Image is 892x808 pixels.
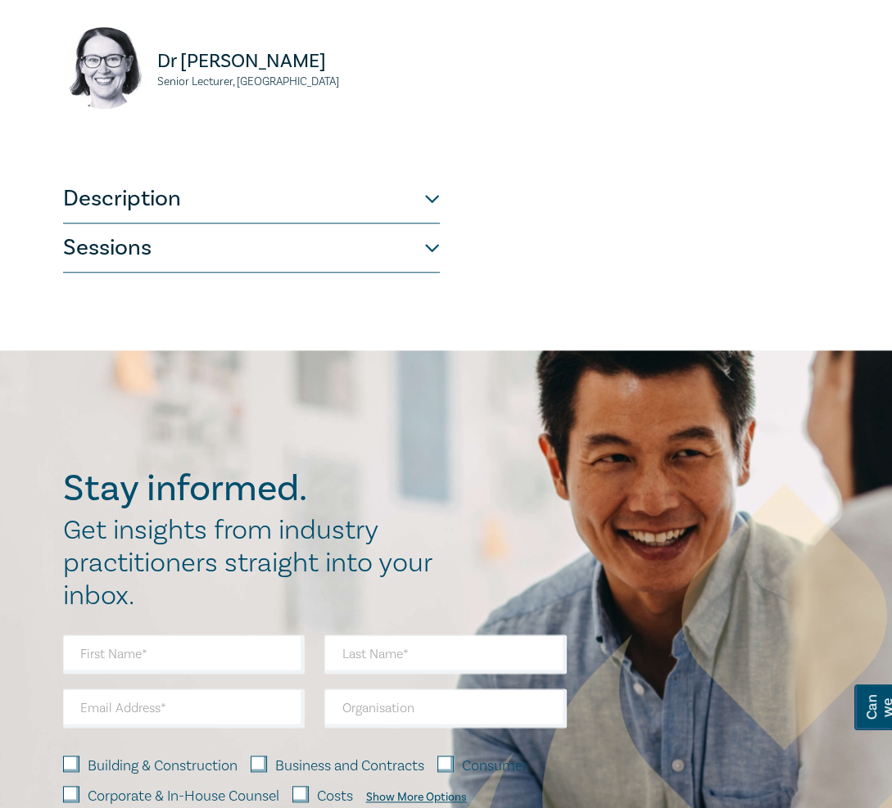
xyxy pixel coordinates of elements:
[63,467,450,510] h2: Stay informed.
[63,514,450,612] h2: Get insights from industry practitioners straight into your inbox.
[324,688,567,728] input: Organisation
[462,756,528,777] label: Consumer
[88,786,279,807] label: Corporate & In-House Counsel
[157,76,440,88] small: Senior Lecturer, [GEOGRAPHIC_DATA]
[63,688,306,728] input: Email Address*
[317,786,353,807] label: Costs
[63,174,440,223] button: Description
[63,634,306,674] input: First Name*
[366,791,467,804] div: Show More Options
[157,48,440,74] p: Dr [PERSON_NAME]
[275,756,424,777] label: Business and Contracts
[324,634,567,674] input: Last Name*
[63,27,145,109] img: https://s3.ap-southeast-2.amazonaws.com/leo-cussen-store-production-content/Contacts/Dr%20Katie%2...
[88,756,238,777] label: Building & Construction
[63,223,440,273] button: Sessions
